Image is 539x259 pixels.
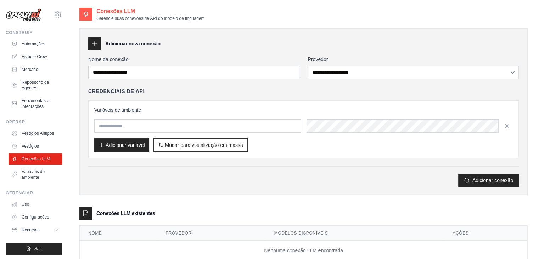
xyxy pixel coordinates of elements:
[22,67,38,72] font: Mercado
[105,41,161,46] font: Adicionar nova conexão
[22,202,29,207] font: Uso
[6,120,25,125] font: Operar
[6,243,62,255] button: Sair
[458,174,519,187] button: Adicionar conexão
[9,95,62,112] a: Ferramentas e integrações
[88,231,102,236] font: Nome
[106,142,145,148] font: Adicionar variável
[22,80,49,90] font: Repositório de Agentes
[88,88,145,94] font: Credenciais de API
[9,199,62,210] a: Uso
[22,227,40,232] font: Recursos
[165,231,191,236] font: Provedor
[22,169,45,180] font: Variáveis ​​de ambiente
[472,177,513,183] font: Adicionar conexão
[96,16,205,21] font: Gerencie suas conexões de API do modelo de linguagem
[96,8,135,14] font: Conexões LLM
[264,248,343,253] font: Nenhuma conexão LLM encontrada
[9,51,62,62] a: Estúdio Crew
[153,138,248,152] button: Mudar para visualização em massa
[9,77,62,94] a: Repositório de Agentes
[274,231,328,236] font: Modelos disponíveis
[9,211,62,223] a: Configurações
[34,246,42,251] font: Sair
[9,224,62,236] button: Recursos
[9,140,62,152] a: Vestígios
[22,156,50,161] font: Conexões LLM
[22,98,49,109] font: Ferramentas e integrações
[22,54,47,59] font: Estúdio Crew
[453,231,468,236] font: Ações
[6,191,33,195] font: Gerenciar
[94,138,149,152] button: Adicionar variável
[22,215,49,220] font: Configurações
[22,131,54,136] font: Vestígios Antigos
[308,56,328,62] font: Provedor
[22,42,45,46] font: Automações
[22,144,39,149] font: Vestígios
[94,107,141,113] font: Variáveis ​​de ambiente
[165,142,243,148] font: Mudar para visualização em massa
[9,166,62,183] a: Variáveis ​​de ambiente
[6,30,33,35] font: Construir
[9,128,62,139] a: Vestígios Antigos
[9,153,62,165] a: Conexões LLM
[9,64,62,75] a: Mercado
[96,210,155,216] font: Conexões LLM existentes
[88,56,129,62] font: Nome da conexão
[9,38,62,50] a: Automações
[6,8,41,22] img: Logotipo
